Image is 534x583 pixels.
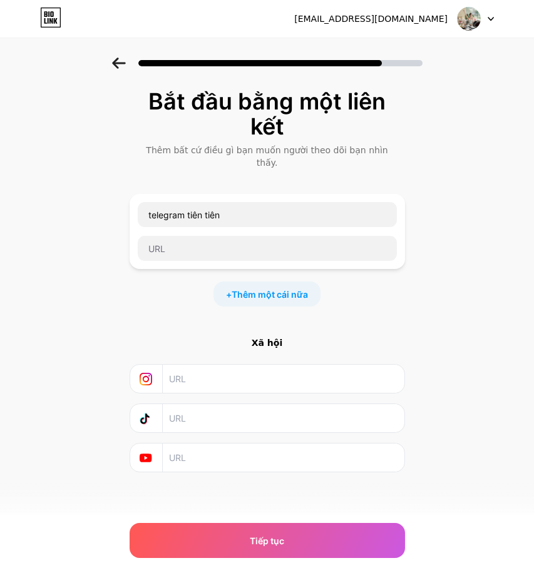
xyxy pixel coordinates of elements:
input: URL [169,444,396,472]
font: Thêm bất cứ điều gì bạn muốn người theo dõi bạn nhìn thấy. [146,145,388,168]
input: URL [138,236,397,261]
input: Tên liên kết [138,202,397,227]
input: URL [169,404,396,432]
input: URL [169,365,396,393]
font: Xã hội [252,338,283,348]
font: Tiếp tục [250,535,284,546]
font: + [226,289,232,300]
img: tinh ga [457,7,481,31]
font: Thêm một cái nữa [232,289,308,300]
font: Bắt đầu bằng một liên kết [148,88,386,140]
font: [EMAIL_ADDRESS][DOMAIN_NAME] [294,14,448,24]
